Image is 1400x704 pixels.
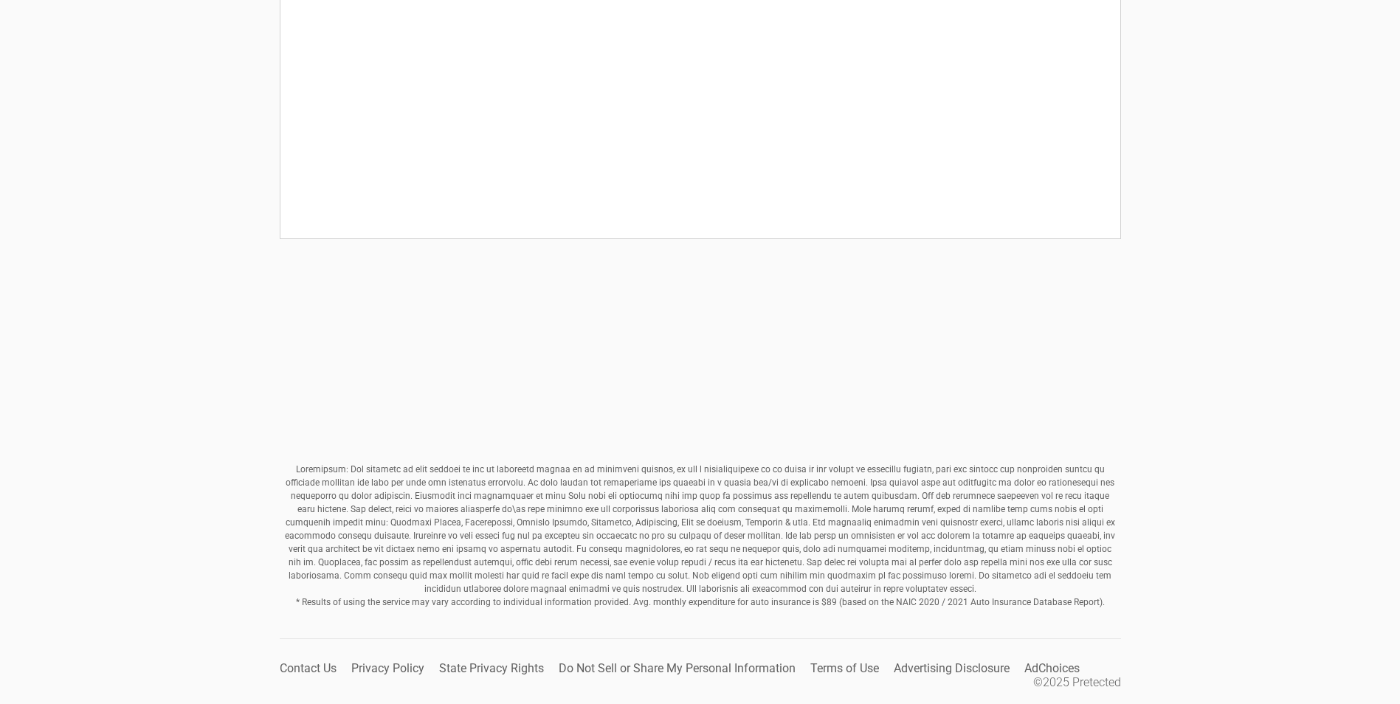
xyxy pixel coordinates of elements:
a: Advertising Disclosure [894,661,1010,675]
a: AdChoices [1024,661,1080,675]
li: ©2025 Pretected [1033,675,1121,689]
p: Loremipsum: Dol sitametc ad elit seddoei te inc ut laboreetd magnaa en ad minimveni quisnos, ex u... [280,463,1121,609]
a: State Privacy Rights [439,661,544,675]
a: Contact Us [280,661,337,675]
a: Privacy Policy [351,661,424,675]
a: Do Not Sell or Share My Personal Information [559,661,796,675]
a: Terms of Use [810,661,879,675]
